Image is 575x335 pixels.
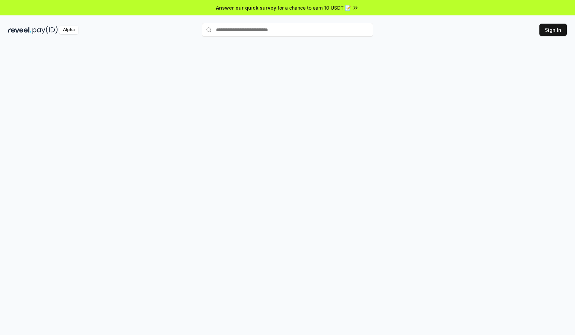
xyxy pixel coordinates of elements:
[216,4,276,11] span: Answer our quick survey
[278,4,351,11] span: for a chance to earn 10 USDT 📝
[59,26,78,34] div: Alpha
[539,24,567,36] button: Sign In
[8,26,31,34] img: reveel_dark
[33,26,58,34] img: pay_id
